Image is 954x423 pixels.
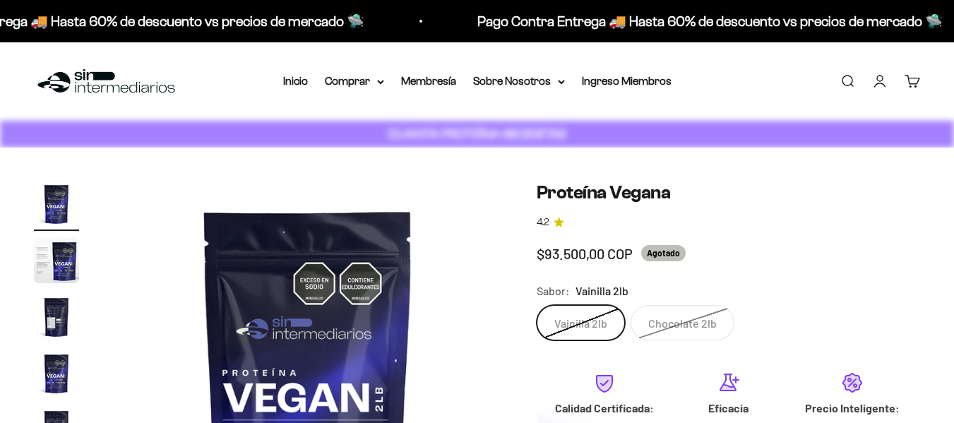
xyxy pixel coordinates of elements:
[34,351,79,396] img: Proteína Vegana
[537,242,633,265] sale-price: $93.500,00 COP
[325,72,384,90] summary: Comprar
[805,401,900,415] strong: Precio Inteligente:
[401,75,456,87] a: Membresía
[34,238,79,287] button: Ir al artículo 2
[537,215,549,230] span: 4.2
[388,126,566,141] strong: CUANTA PROTEÍNA NECESITAS
[473,72,565,90] summary: Sobre Nosotros
[555,401,654,415] strong: Calidad Certificada:
[34,294,79,344] button: Ir al artículo 3
[34,238,79,283] img: Proteína Vegana
[283,75,308,87] a: Inicio
[34,294,79,340] img: Proteína Vegana
[576,282,628,300] span: Vainilla 2lb
[34,351,79,400] button: Ir al artículo 4
[582,75,672,87] a: Ingreso Miembros
[34,181,79,227] img: Proteína Vegana
[537,282,570,300] legend: Sabor:
[472,10,938,32] p: Pago Contra Entrega 🚚 Hasta 60% de descuento vs precios de mercado 🛸
[641,245,686,261] sold-out-badge: Agotado
[34,181,79,231] button: Ir al artículo 1
[537,215,920,230] a: 4.24.2 de 5.0 estrellas
[537,181,920,203] h1: Proteína Vegana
